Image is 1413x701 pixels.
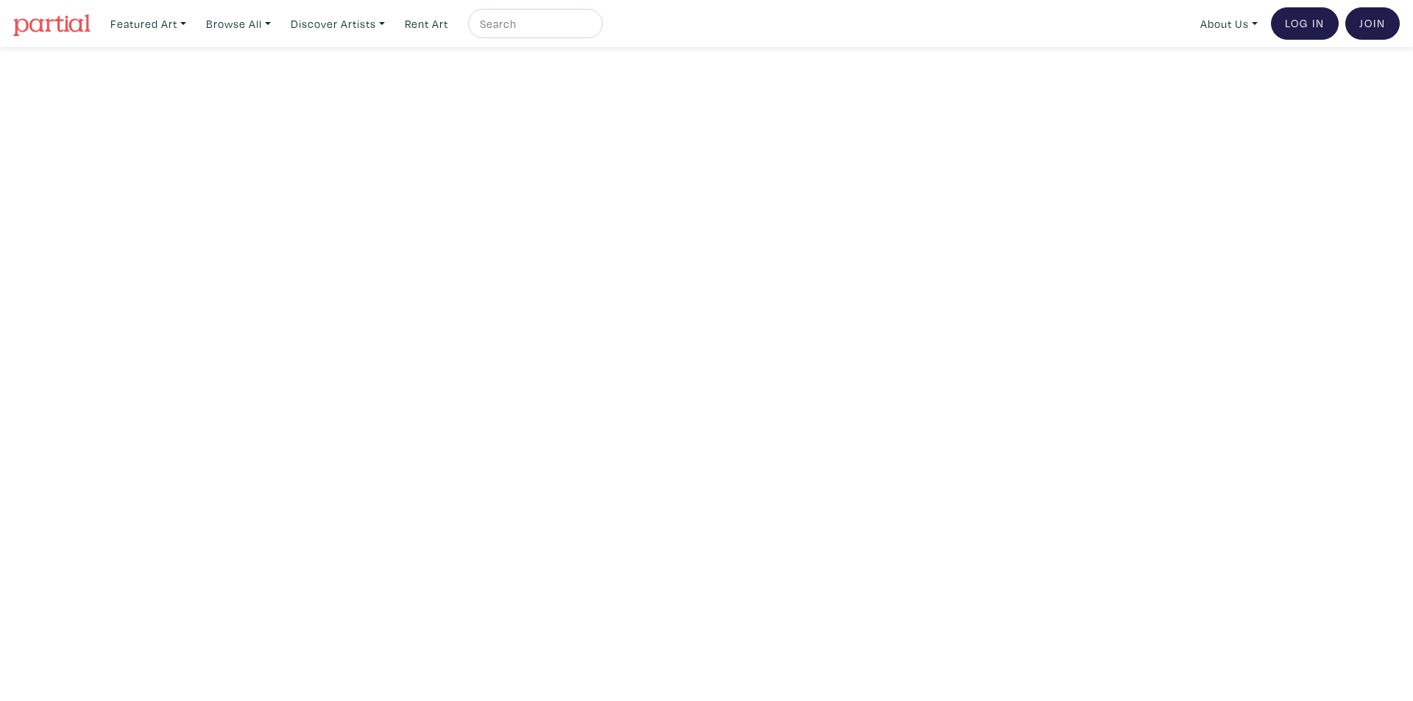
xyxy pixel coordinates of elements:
a: Join [1345,7,1400,40]
a: Rent Art [398,9,455,39]
a: Browse All [199,9,277,39]
a: Featured Art [104,9,193,39]
a: About Us [1194,9,1264,39]
a: Discover Artists [284,9,392,39]
a: Log In [1271,7,1339,40]
input: Search [478,15,589,33]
